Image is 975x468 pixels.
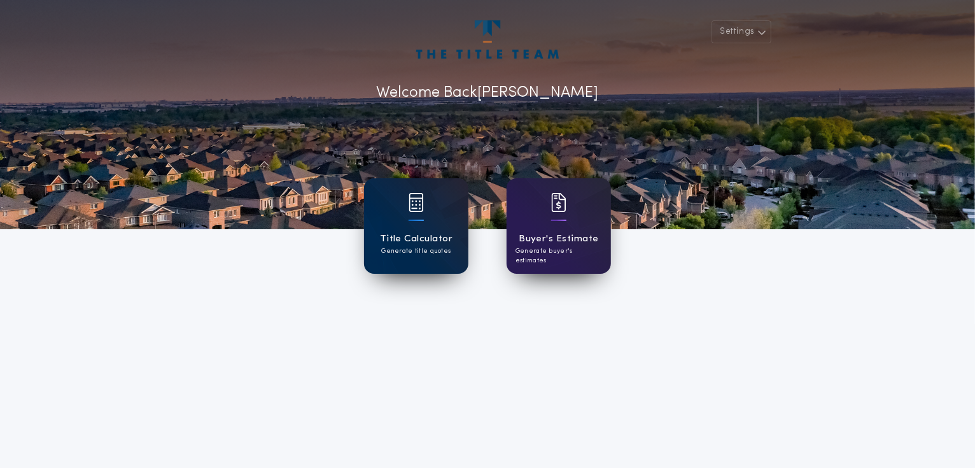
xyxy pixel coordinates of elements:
h1: Buyer's Estimate [519,232,598,246]
p: Generate title quotes [381,246,451,256]
p: Generate buyer's estimates [516,246,602,266]
a: card iconTitle CalculatorGenerate title quotes [364,178,468,274]
a: card iconBuyer's EstimateGenerate buyer's estimates [507,178,611,274]
p: Welcome Back [PERSON_NAME] [377,82,599,104]
h1: Title Calculator [380,232,452,246]
img: card icon [409,193,424,212]
button: Settings [712,20,771,43]
img: card icon [551,193,566,212]
img: account-logo [416,20,559,59]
